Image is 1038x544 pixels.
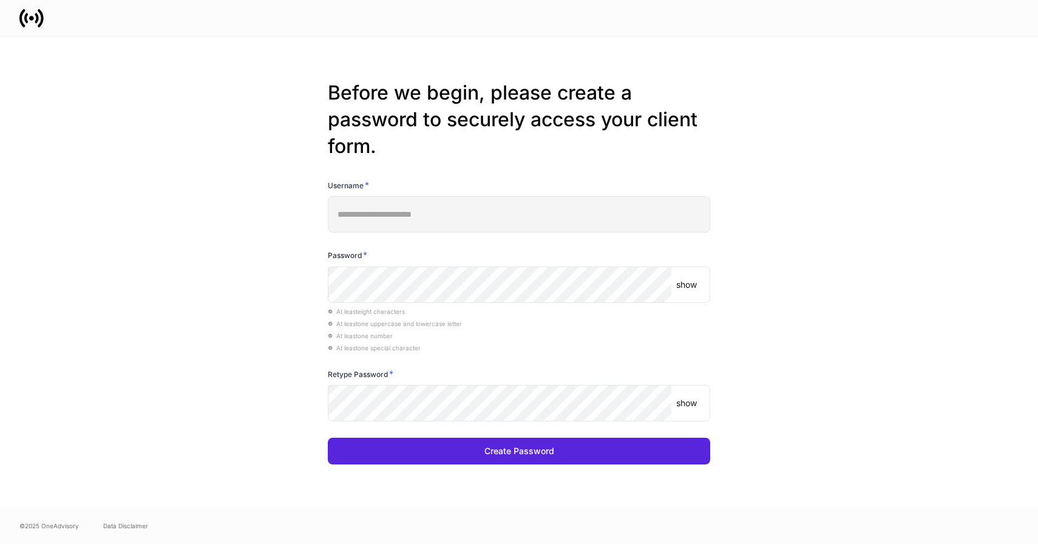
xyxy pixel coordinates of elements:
[328,344,421,352] span: At least one special character
[484,445,554,457] div: Create Password
[676,397,697,409] p: show
[19,521,79,531] span: © 2025 OneAdvisory
[676,279,697,291] p: show
[328,438,710,464] button: Create Password
[103,521,148,531] a: Data Disclaimer
[328,308,405,315] span: At least eight characters
[328,320,462,327] span: At least one uppercase and lowercase letter
[328,80,710,160] h2: Before we begin, please create a password to securely access your client form.
[328,332,393,339] span: At least one number
[328,179,369,191] h6: Username
[328,368,393,380] h6: Retype Password
[328,249,367,261] h6: Password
